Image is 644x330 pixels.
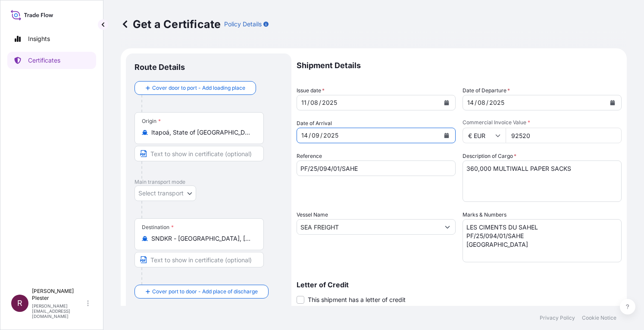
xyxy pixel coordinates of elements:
[28,35,50,43] p: Insights
[300,97,307,108] div: day,
[477,97,486,108] div: month,
[440,96,453,110] button: Calendar
[308,295,406,304] span: This shipment has a letter of credit
[297,281,622,288] p: Letter of Credit
[321,97,338,108] div: year,
[463,211,506,219] label: Marks & Numbers
[309,97,319,108] div: month,
[17,299,22,308] span: R
[307,97,309,108] div: /
[297,53,622,78] p: Shipment Details
[32,288,85,302] p: [PERSON_NAME] Plester
[475,97,477,108] div: /
[506,128,622,143] input: Enter amount
[7,30,96,47] a: Insights
[152,84,245,92] span: Cover door to port - Add loading place
[134,81,256,95] button: Cover door to port - Add loading place
[440,129,453,142] button: Calendar
[151,128,253,137] input: Origin
[309,130,311,141] div: /
[134,285,269,299] button: Cover port to door - Add place of discharge
[7,52,96,69] a: Certificates
[311,130,320,141] div: month,
[134,62,185,72] p: Route Details
[32,303,85,319] p: [PERSON_NAME][EMAIL_ADDRESS][DOMAIN_NAME]
[121,17,221,31] p: Get a Certificate
[28,56,60,65] p: Certificates
[297,119,332,128] span: Date of Arrival
[224,20,262,28] p: Policy Details
[297,211,328,219] label: Vessel Name
[152,287,258,296] span: Cover port to door - Add place of discharge
[134,146,264,161] input: Text to appear on certificate
[322,130,339,141] div: year,
[319,97,321,108] div: /
[463,119,622,126] span: Commercial Invoice Value
[488,97,505,108] div: year,
[151,234,253,243] input: Destination
[142,224,174,231] div: Destination
[297,219,440,235] input: Type to search vessel name or IMO
[134,252,264,267] input: Text to appear on certificate
[466,97,475,108] div: day,
[134,185,196,201] button: Select transport
[297,152,322,160] label: Reference
[582,314,616,321] a: Cookie Notice
[142,118,161,125] div: Origin
[440,219,455,235] button: Show suggestions
[463,152,516,160] label: Description of Cargo
[320,130,322,141] div: /
[606,96,619,110] button: Calendar
[540,314,575,321] a: Privacy Policy
[297,160,456,176] input: Enter booking reference
[486,97,488,108] div: /
[463,219,622,262] textarea: LES CIMENTS DU SAHEL PF/25/094/01/SAHE [GEOGRAPHIC_DATA]
[463,160,622,202] textarea: 360,000 MULTIWALL PAPER SACKS
[297,86,325,95] span: Issue date
[134,179,283,185] p: Main transport mode
[138,189,184,198] span: Select transport
[463,86,510,95] span: Date of Departure
[300,130,309,141] div: day,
